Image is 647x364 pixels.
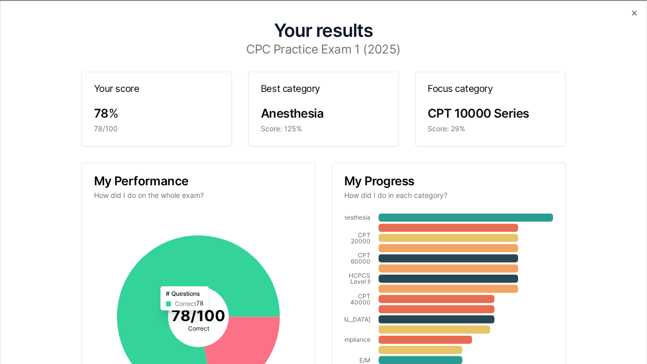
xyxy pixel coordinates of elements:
tspan: 20000 [351,237,371,244]
span: % [109,106,119,121]
p: How did I do on the whole exam? [94,190,303,200]
tspan: Anesthesia [339,214,371,221]
span: Anesthesia [261,106,323,121]
span: CPT 10000 Series [428,106,529,121]
h3: My Progress [344,175,553,187]
h3: My Performance [94,175,303,187]
div: 78/100 [94,124,219,134]
tspan: HCPCS [349,272,371,279]
tspan: 78 / 100 [171,306,225,324]
tspan: Level II [350,278,371,285]
h3: CPC Practice Exam 1 (2025) [21,43,626,55]
tspan: 60000 [351,257,371,265]
tspan: CPT [358,231,371,238]
tspan: Correct [188,324,209,332]
h3: Focus category [428,84,553,93]
tspan: CPT [358,251,371,259]
tspan: 40000 [350,298,371,305]
h3: Your score [94,84,219,93]
div: Score: 29% [428,124,553,134]
h3: Best category [261,84,386,93]
tspan: E/M [359,356,371,363]
tspan: CPT [358,292,371,299]
tspan: [MEDICAL_DATA] [321,316,371,323]
span: 78 [94,106,109,121]
div: Score: 125% [261,124,386,134]
tspan: Compliance [337,336,371,343]
h1: Your results [21,21,626,39]
p: How did I do in each category? [344,190,553,200]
